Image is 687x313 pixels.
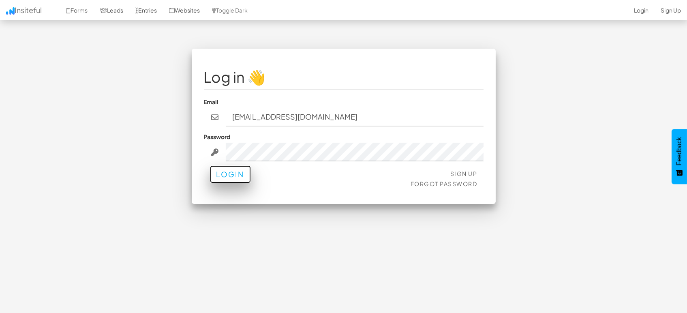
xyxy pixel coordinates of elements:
button: Login [210,165,251,183]
input: john@doe.com [226,108,484,126]
span: Feedback [676,137,683,165]
label: Email [204,98,219,106]
a: Sign Up [450,170,477,177]
img: icon.png [6,7,15,15]
button: Feedback - Show survey [672,129,687,184]
label: Password [204,133,231,141]
h1: Log in 👋 [204,69,484,85]
a: Forgot Password [411,180,477,187]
